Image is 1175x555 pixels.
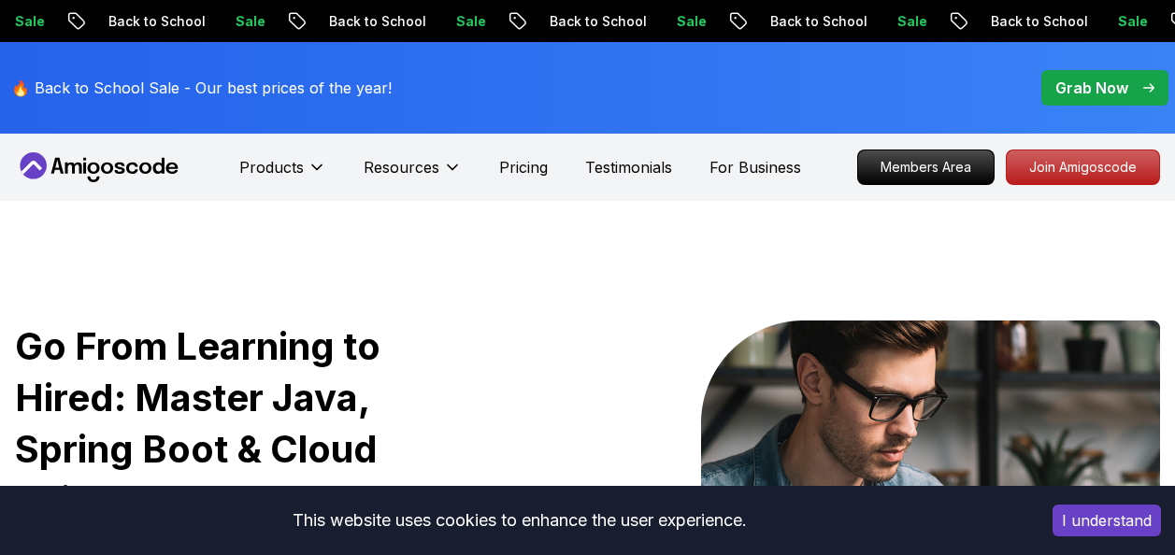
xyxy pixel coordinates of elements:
p: Sale [440,12,500,31]
a: Join Amigoscode [1006,149,1160,185]
button: Resources [364,156,462,193]
p: Products [239,156,304,178]
a: For Business [709,156,801,178]
p: Members Area [858,150,994,184]
p: Back to School [313,12,440,31]
p: Grab Now [1055,77,1128,99]
p: Back to School [534,12,661,31]
p: Sale [661,12,721,31]
p: Back to School [975,12,1102,31]
p: Join Amigoscode [1007,150,1159,184]
p: 🔥 Back to School Sale - Our best prices of the year! [11,77,392,99]
p: Sale [881,12,941,31]
a: Members Area [857,149,995,185]
a: Pricing [499,156,548,178]
p: Sale [1102,12,1162,31]
p: Back to School [754,12,881,31]
a: Testimonials [585,156,672,178]
p: Sale [220,12,279,31]
div: This website uses cookies to enhance the user experience. [14,500,1025,541]
p: Resources [364,156,439,178]
button: Accept cookies [1053,505,1161,536]
p: Back to School [93,12,220,31]
button: Products [239,156,326,193]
